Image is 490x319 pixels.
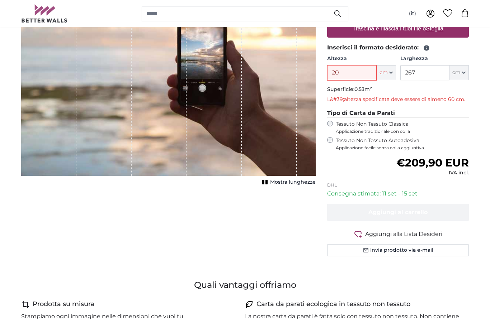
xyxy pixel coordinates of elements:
[336,145,469,151] span: Applicazione facile senza colla aggiuntiva
[21,4,68,23] img: Betterwalls
[327,229,469,238] button: Aggiungi alla Lista Desideri
[380,69,388,76] span: cm
[354,86,372,92] span: 0.53m²
[327,86,469,93] p: Superficie:
[365,230,442,238] span: Aggiungi alla Lista Desideri
[336,137,469,151] label: Tessuto Non Tessuto Autoadesiva
[336,121,469,134] label: Tessuto Non Tessuto Classica
[33,299,94,309] h4: Prodotta su misura
[327,96,469,103] p: L&#39;altezza specificata deve essere di almeno 60 cm.
[260,177,316,187] button: Mostra lunghezze
[452,69,461,76] span: cm
[336,129,469,134] span: Applicazione tradizionale con colla
[327,43,469,52] legend: Inserisci il formato desiderato:
[327,244,469,256] button: Invia prodotto via e-mail
[327,189,469,198] p: Consegna stimata: 11 set - 15 set
[327,109,469,118] legend: Tipo di Carta da Parati
[400,55,469,62] label: Larghezza
[396,156,469,169] span: €209,90 EUR
[377,65,396,80] button: cm
[327,204,469,221] button: Aggiungi al carrello
[21,279,469,291] h3: Quali vantaggi offriamo
[327,182,469,188] p: DHL
[426,25,444,32] u: Sfoglia
[368,209,428,216] span: Aggiungi al carrello
[449,65,469,80] button: cm
[327,55,396,62] label: Altezza
[256,299,410,309] h4: Carta da parati ecologica in tessuto non tessuto
[403,7,422,20] button: (it)
[270,179,316,186] span: Mostra lunghezze
[396,169,469,177] div: IVA incl.
[350,21,447,36] label: Trascina e rilascia i tuoi file o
